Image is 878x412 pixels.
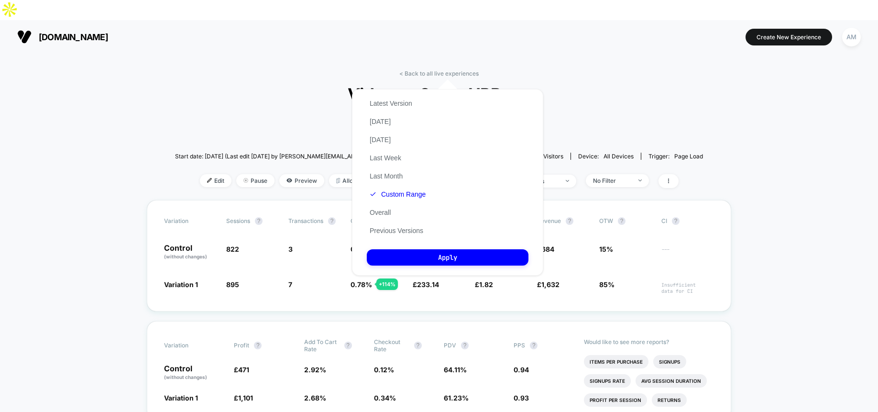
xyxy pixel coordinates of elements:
[288,217,323,224] span: Transactions
[164,217,217,225] span: Variation
[413,280,439,289] span: £
[17,30,32,44] img: Visually logo
[254,342,262,349] button: ?
[604,153,634,160] span: all devices
[304,338,340,353] span: Add To Cart Rate
[571,153,641,160] span: Device:
[367,249,528,266] button: Apply
[479,280,493,289] span: 1.82
[344,342,352,349] button: ?
[599,280,615,289] span: 85%
[599,245,613,253] span: 15%
[226,245,239,253] span: 822
[238,366,249,374] span: 471
[367,172,406,180] button: Last Month
[288,280,292,289] span: 7
[226,280,239,289] span: 895
[14,29,111,45] button: [DOMAIN_NAME]
[530,342,538,349] button: ?
[593,177,631,184] div: No Filter
[636,374,707,388] li: Avg Session Duration
[839,27,864,47] button: AM
[367,208,394,217] button: Overall
[444,342,456,349] span: PDV
[238,394,253,402] span: 1,101
[374,366,394,374] span: 0.12 %
[444,366,467,374] span: 64.11 %
[514,366,529,374] span: 0.94
[367,99,415,108] button: Latest Version
[541,280,560,289] span: 1,632
[566,217,573,225] button: ?
[164,244,217,260] p: Control
[288,245,293,253] span: 3
[243,178,248,183] img: end
[164,394,198,402] span: Variation 1
[175,153,425,160] span: Start date: [DATE] (Last edit [DATE] by [PERSON_NAME][EMAIL_ADDRESS][DOMAIN_NAME])
[207,178,212,183] img: edit
[236,174,274,187] span: Pause
[164,280,198,289] span: Variation 1
[417,280,439,289] span: 233.14
[648,153,703,160] div: Trigger:
[584,393,647,407] li: Profit Per Session
[367,117,394,126] button: [DATE]
[39,32,108,42] span: [DOMAIN_NAME]
[201,84,676,104] span: Video vs Static HPB
[475,280,493,289] span: £
[279,174,324,187] span: Preview
[746,29,832,45] button: Create New Experience
[652,393,687,407] li: Returns
[674,153,703,160] span: Page Load
[514,394,529,402] span: 0.93
[226,217,250,224] span: Sessions
[414,342,422,349] button: ?
[653,355,686,368] li: Signups
[336,178,340,183] img: rebalance
[584,374,631,388] li: Signups Rate
[618,217,626,225] button: ?
[584,355,648,368] li: Items Per Purchase
[672,217,680,225] button: ?
[566,180,569,182] img: end
[367,190,428,199] button: Custom Range
[599,217,652,225] span: OTW
[374,338,409,353] span: Checkout Rate
[399,70,479,77] a: < Back to all live experiences
[328,217,336,225] button: ?
[444,394,469,402] span: 61.23 %
[367,135,394,144] button: [DATE]
[329,174,392,187] span: Allocation: 50%
[638,179,642,181] img: end
[234,342,249,349] span: Profit
[304,366,326,374] span: 2.92 %
[367,154,404,162] button: Last Week
[164,374,207,380] span: (without changes)
[461,342,469,349] button: ?
[661,282,714,294] span: Insufficient data for CI
[304,394,326,402] span: 2.68 %
[367,226,426,235] button: Previous Versions
[164,365,224,381] p: Control
[661,246,714,260] span: ---
[164,254,207,259] span: (without changes)
[374,394,396,402] span: 0.34 %
[351,280,372,289] span: 0.78 %
[255,217,263,225] button: ?
[234,366,249,374] span: £
[584,338,714,345] p: Would like to see more reports?
[234,394,253,402] span: £
[537,280,560,289] span: £
[842,28,861,46] div: AM
[661,217,714,225] span: CI
[164,338,217,353] span: Variation
[200,174,231,187] span: Edit
[514,342,525,349] span: PPS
